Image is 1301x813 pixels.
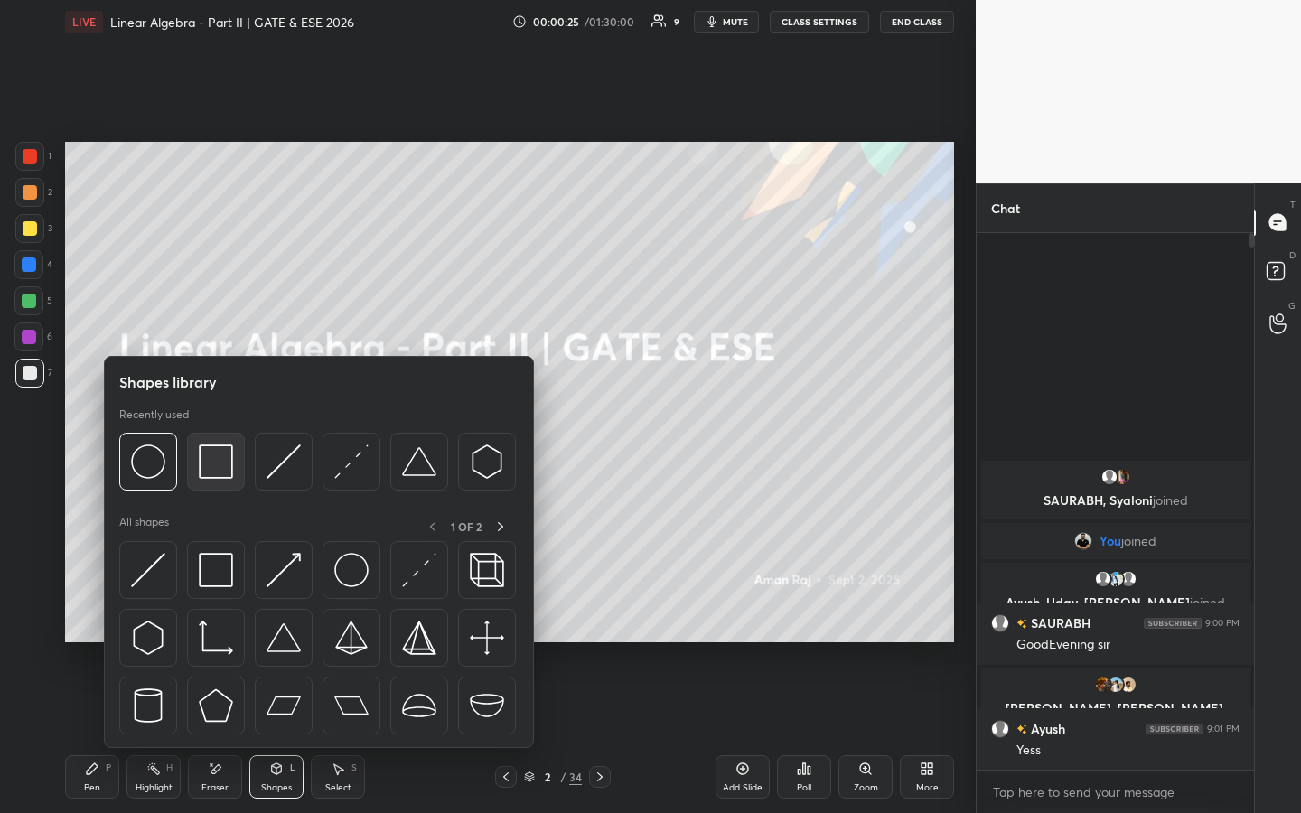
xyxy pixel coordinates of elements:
img: no-rating-badge.077c3623.svg [1016,619,1027,629]
div: LIVE [65,11,103,33]
div: S [351,763,357,772]
div: 4 [14,250,52,279]
img: svg+xml;charset=utf-8,%3Csvg%20xmlns%3D%22http%3A%2F%2Fwww.w3.org%2F2000%2Fsvg%22%20width%3D%2228... [131,688,165,723]
div: 7 [15,359,52,388]
img: svg+xml;charset=utf-8,%3Csvg%20xmlns%3D%22http%3A%2F%2Fwww.w3.org%2F2000%2Fsvg%22%20width%3D%2236... [131,444,165,479]
img: svg+xml;charset=utf-8,%3Csvg%20xmlns%3D%22http%3A%2F%2Fwww.w3.org%2F2000%2Fsvg%22%20width%3D%2230... [470,444,504,479]
p: Recently used [119,407,189,422]
div: 2 [538,771,557,782]
img: svg+xml;charset=utf-8,%3Csvg%20xmlns%3D%22http%3A%2F%2Fwww.w3.org%2F2000%2Fsvg%22%20width%3D%2238... [402,688,436,723]
img: 9107ca6834834495b00c2eb7fd6a1f67.jpg [1074,532,1092,550]
img: svg+xml;charset=utf-8,%3Csvg%20xmlns%3D%22http%3A%2F%2Fwww.w3.org%2F2000%2Fsvg%22%20width%3D%2236... [334,553,369,587]
img: svg+xml;charset=utf-8,%3Csvg%20xmlns%3D%22http%3A%2F%2Fwww.w3.org%2F2000%2Fsvg%22%20width%3D%2244... [267,688,301,723]
img: svg+xml;charset=utf-8,%3Csvg%20xmlns%3D%22http%3A%2F%2Fwww.w3.org%2F2000%2Fsvg%22%20width%3D%2230... [131,621,165,655]
div: 5 [14,286,52,315]
img: 4P8fHbbgJtejmAAAAAElFTkSuQmCC [1144,617,1202,628]
img: svg+xml;charset=utf-8,%3Csvg%20xmlns%3D%22http%3A%2F%2Fwww.w3.org%2F2000%2Fsvg%22%20width%3D%2234... [199,688,233,723]
div: Yess [1016,742,1240,760]
div: More [916,783,939,792]
p: D [1289,248,1296,262]
span: mute [723,15,748,28]
p: 1 OF 2 [451,519,482,534]
div: Poll [797,783,811,792]
p: T [1290,198,1296,211]
h6: Ayush [1027,719,1065,738]
div: Select [325,783,351,792]
img: default.png [991,613,1009,631]
img: svg+xml;charset=utf-8,%3Csvg%20xmlns%3D%22http%3A%2F%2Fwww.w3.org%2F2000%2Fsvg%22%20width%3D%2238... [470,688,504,723]
p: All shapes [119,515,169,537]
img: svg+xml;charset=utf-8,%3Csvg%20xmlns%3D%22http%3A%2F%2Fwww.w3.org%2F2000%2Fsvg%22%20width%3D%2238... [402,444,436,479]
div: 3 [15,214,52,243]
div: P [106,763,111,772]
img: svg+xml;charset=utf-8,%3Csvg%20xmlns%3D%22http%3A%2F%2Fwww.w3.org%2F2000%2Fsvg%22%20width%3D%2230... [267,444,301,479]
img: svg+xml;charset=utf-8,%3Csvg%20xmlns%3D%22http%3A%2F%2Fwww.w3.org%2F2000%2Fsvg%22%20width%3D%2230... [131,553,165,587]
img: svg+xml;charset=utf-8,%3Csvg%20xmlns%3D%22http%3A%2F%2Fwww.w3.org%2F2000%2Fsvg%22%20width%3D%2233... [199,621,233,655]
img: 12beed7066bd49e89fc0bab51676e517.jpg [1119,676,1137,694]
div: Zoom [854,783,878,792]
img: no-rating-badge.077c3623.svg [1016,724,1027,734]
img: default.png [1094,570,1112,588]
button: End Class [880,11,954,33]
p: [PERSON_NAME], [PERSON_NAME], [PERSON_NAME] [992,701,1239,730]
img: b221652327324147ad82fef7c20f66ad.jpg [1094,676,1112,694]
div: Add Slide [723,783,763,792]
div: 2 [15,178,52,207]
div: 1 [15,142,51,171]
img: 3 [1107,676,1125,694]
div: Eraser [201,783,229,792]
div: Highlight [136,783,173,792]
p: Ayush, Uday, [PERSON_NAME] [992,595,1239,610]
img: default.png [1100,468,1118,486]
img: svg+xml;charset=utf-8,%3Csvg%20xmlns%3D%22http%3A%2F%2Fwww.w3.org%2F2000%2Fsvg%22%20width%3D%2240... [470,621,504,655]
img: svg+xml;charset=utf-8,%3Csvg%20xmlns%3D%22http%3A%2F%2Fwww.w3.org%2F2000%2Fsvg%22%20width%3D%2234... [402,621,436,655]
img: svg+xml;charset=utf-8,%3Csvg%20xmlns%3D%22http%3A%2F%2Fwww.w3.org%2F2000%2Fsvg%22%20width%3D%2244... [334,688,369,723]
img: default.png [1119,570,1137,588]
p: G [1288,299,1296,313]
h6: SAURABH [1027,613,1090,632]
span: joined [1190,593,1225,611]
div: H [166,763,173,772]
button: mute [694,11,759,33]
div: / [560,771,566,782]
div: Shapes [261,783,292,792]
img: svg+xml;charset=utf-8,%3Csvg%20xmlns%3D%22http%3A%2F%2Fwww.w3.org%2F2000%2Fsvg%22%20width%3D%2230... [267,553,301,587]
div: Pen [84,783,100,792]
img: svg+xml;charset=utf-8,%3Csvg%20xmlns%3D%22http%3A%2F%2Fwww.w3.org%2F2000%2Fsvg%22%20width%3D%2238... [267,621,301,655]
span: joined [1153,491,1188,509]
img: svg+xml;charset=utf-8,%3Csvg%20xmlns%3D%22http%3A%2F%2Fwww.w3.org%2F2000%2Fsvg%22%20width%3D%2230... [402,553,436,587]
div: L [290,763,295,772]
h5: Shapes library [119,371,217,393]
div: GoodEvening sir [1016,636,1240,654]
img: bfc978e65bf1497e9802fa99f91c5e27.jpg [1107,570,1125,588]
h4: Linear Algebra - Part II | GATE & ESE 2026 [110,14,354,31]
span: joined [1121,534,1156,548]
img: default.png [991,719,1009,737]
p: SAURABH, Syaloni [992,493,1239,508]
img: svg+xml;charset=utf-8,%3Csvg%20xmlns%3D%22http%3A%2F%2Fwww.w3.org%2F2000%2Fsvg%22%20width%3D%2230... [334,444,369,479]
div: 6 [14,322,52,351]
img: svg+xml;charset=utf-8,%3Csvg%20xmlns%3D%22http%3A%2F%2Fwww.w3.org%2F2000%2Fsvg%22%20width%3D%2234... [334,621,369,655]
img: 9d8aa854a8a644ddbb37ec9aa448d677.jpg [1113,468,1131,486]
img: svg+xml;charset=utf-8,%3Csvg%20xmlns%3D%22http%3A%2F%2Fwww.w3.org%2F2000%2Fsvg%22%20width%3D%2234... [199,444,233,479]
div: 9:00 PM [1205,617,1240,628]
img: svg+xml;charset=utf-8,%3Csvg%20xmlns%3D%22http%3A%2F%2Fwww.w3.org%2F2000%2Fsvg%22%20width%3D%2235... [470,553,504,587]
div: grid [977,457,1254,771]
div: 9 [674,17,679,26]
p: Chat [977,184,1034,232]
span: You [1100,534,1121,548]
div: 9:01 PM [1207,723,1240,734]
button: CLASS SETTINGS [770,11,869,33]
img: 4P8fHbbgJtejmAAAAAElFTkSuQmCC [1146,723,1203,734]
div: 34 [569,769,582,785]
img: svg+xml;charset=utf-8,%3Csvg%20xmlns%3D%22http%3A%2F%2Fwww.w3.org%2F2000%2Fsvg%22%20width%3D%2234... [199,553,233,587]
